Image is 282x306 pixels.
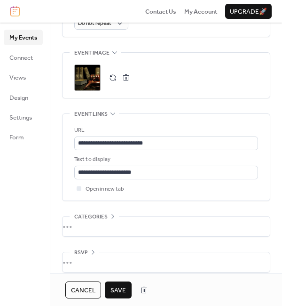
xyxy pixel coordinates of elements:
a: Form [4,129,43,145]
span: Connect [9,53,33,63]
span: Categories [74,212,108,222]
span: My Events [9,33,37,42]
div: ••• [63,217,270,236]
span: Settings [9,113,32,122]
img: logo [10,6,20,16]
span: Save [110,286,126,295]
div: Text to display [74,155,256,164]
a: Connect [4,50,43,65]
span: Do not repeat [78,18,111,29]
button: Cancel [65,282,101,298]
a: My Events [4,30,43,45]
button: Save [105,282,132,298]
span: Event links [74,110,108,119]
span: Views [9,73,26,82]
span: Cancel [71,286,95,295]
span: Upgrade 🚀 [230,7,267,16]
a: My Account [184,7,217,16]
span: Form [9,133,24,142]
div: ••• [63,252,270,272]
a: Settings [4,110,43,125]
a: Design [4,90,43,105]
div: ; [74,64,101,91]
span: Design [9,93,28,103]
div: URL [74,126,256,135]
span: RSVP [74,248,88,258]
button: Upgrade🚀 [225,4,272,19]
span: Event image [74,48,110,58]
a: Contact Us [145,7,176,16]
a: Views [4,70,43,85]
span: Open in new tab [86,185,124,194]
